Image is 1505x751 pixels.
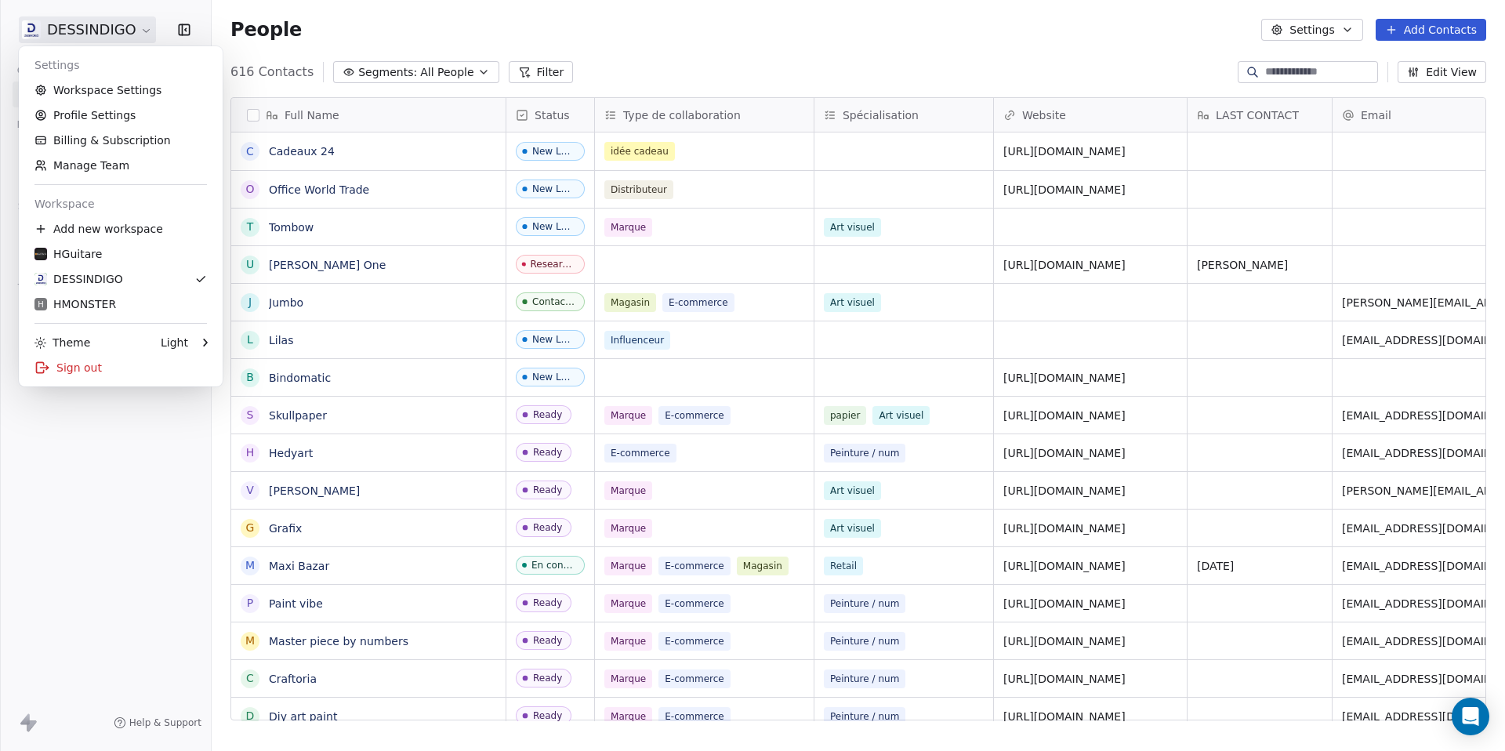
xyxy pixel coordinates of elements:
div: DESSINDIGO [34,271,123,287]
div: Settings [25,53,216,78]
img: DD.jpeg [34,273,47,285]
div: Sign out [25,355,216,380]
a: Billing & Subscription [25,128,216,153]
a: Manage Team [25,153,216,178]
div: HGuitare [34,246,102,262]
img: HG1.jpg [34,248,47,260]
a: Workspace Settings [25,78,216,103]
span: H [38,299,44,310]
a: Profile Settings [25,103,216,128]
div: Light [161,335,188,350]
div: Workspace [25,191,216,216]
div: Theme [34,335,90,350]
div: Add new workspace [25,216,216,241]
div: HMONSTER [34,296,116,312]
